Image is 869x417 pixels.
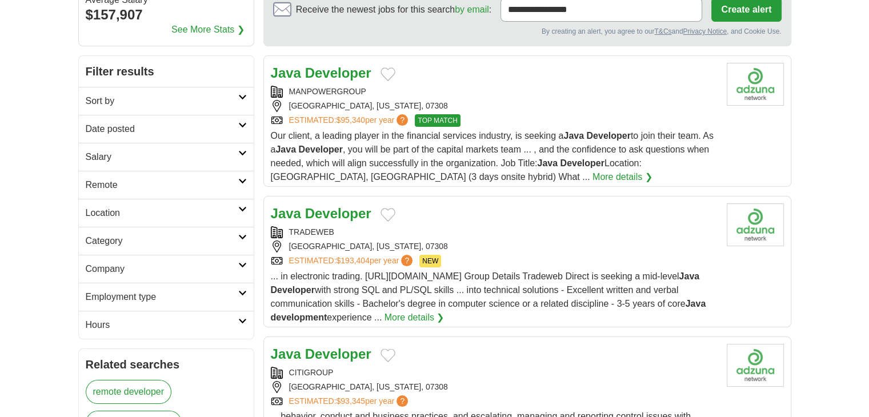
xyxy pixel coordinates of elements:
[296,3,491,17] span: Receive the newest jobs for this search :
[385,311,444,324] a: More details ❯
[727,203,784,246] img: Company logo
[289,255,415,267] a: ESTIMATED:$193,404per year?
[271,285,315,295] strong: Developer
[86,356,247,373] h2: Related searches
[563,131,584,141] strong: Java
[86,318,238,332] h2: Hours
[271,346,371,362] a: Java Developer
[271,131,714,182] span: Our client, a leading player in the financial services industry, is seeking a to join their team....
[271,100,718,112] div: [GEOGRAPHIC_DATA], [US_STATE], 07308
[397,114,408,126] span: ?
[86,178,238,192] h2: Remote
[560,158,604,168] strong: Developer
[271,226,718,238] div: TRADEWEB
[305,206,371,221] strong: Developer
[381,348,395,362] button: Add to favorite jobs
[271,206,371,221] a: Java Developer
[271,65,371,81] a: Java Developer
[86,234,238,248] h2: Category
[537,158,558,168] strong: Java
[586,131,630,141] strong: Developer
[271,367,718,379] div: CITIGROUP
[79,87,254,115] a: Sort by
[271,312,327,322] strong: development
[336,115,365,125] span: $95,340
[271,381,718,393] div: [GEOGRAPHIC_DATA], [US_STATE], 07308
[271,65,301,81] strong: Java
[79,143,254,171] a: Salary
[683,27,727,35] a: Privacy Notice
[86,206,238,220] h2: Location
[271,86,718,98] div: MANPOWERGROUP
[79,115,254,143] a: Date posted
[289,114,411,127] a: ESTIMATED:$95,340per year?
[381,67,395,81] button: Add to favorite jobs
[679,271,699,281] strong: Java
[455,5,489,14] a: by email
[171,23,245,37] a: See More Stats ❯
[79,255,254,283] a: Company
[271,346,301,362] strong: Java
[271,206,301,221] strong: Java
[273,26,782,37] div: By creating an alert, you agree to our and , and Cookie Use.
[79,56,254,87] h2: Filter results
[86,150,238,164] h2: Salary
[86,122,238,136] h2: Date posted
[592,170,652,184] a: More details ❯
[271,240,718,252] div: [GEOGRAPHIC_DATA], [US_STATE], 07308
[336,396,365,406] span: $93,345
[271,271,706,322] span: ... in electronic trading. [URL][DOMAIN_NAME] Group Details Tradeweb Direct is seeking a mid-leve...
[79,171,254,199] a: Remote
[86,380,172,404] a: remote developer
[686,299,706,308] strong: Java
[305,65,371,81] strong: Developer
[336,256,369,265] span: $193,404
[654,27,671,35] a: T&Cs
[79,227,254,255] a: Category
[305,346,371,362] strong: Developer
[86,94,238,108] h2: Sort by
[86,5,247,25] div: $157,907
[419,255,441,267] span: NEW
[275,145,296,154] strong: Java
[86,262,238,276] h2: Company
[79,283,254,311] a: Employment type
[298,145,342,154] strong: Developer
[397,395,408,407] span: ?
[401,255,413,266] span: ?
[289,395,411,407] a: ESTIMATED:$93,345per year?
[415,114,460,127] span: TOP MATCH
[79,311,254,339] a: Hours
[381,208,395,222] button: Add to favorite jobs
[727,344,784,387] img: Company logo
[86,290,238,304] h2: Employment type
[727,63,784,106] img: Company logo
[79,199,254,227] a: Location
